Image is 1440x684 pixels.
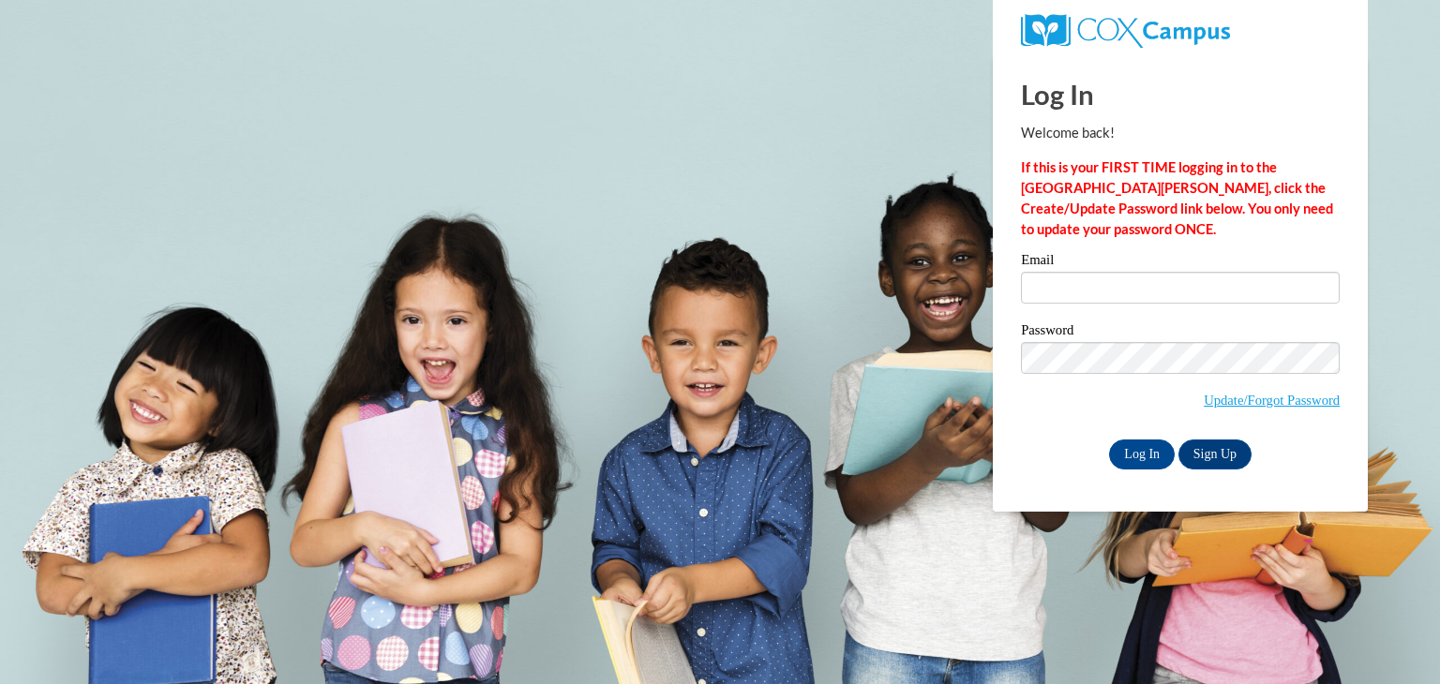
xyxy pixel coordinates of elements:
[1109,439,1175,469] input: Log In
[1021,14,1230,48] img: COX Campus
[1021,22,1230,37] a: COX Campus
[1021,159,1333,237] strong: If this is your FIRST TIME logging in to the [GEOGRAPHIC_DATA][PERSON_NAME], click the Create/Upd...
[1178,439,1252,469] a: Sign Up
[1021,323,1340,342] label: Password
[1021,253,1340,272] label: Email
[1204,393,1340,408] a: Update/Forgot Password
[1021,123,1340,143] p: Welcome back!
[1021,75,1340,113] h1: Log In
